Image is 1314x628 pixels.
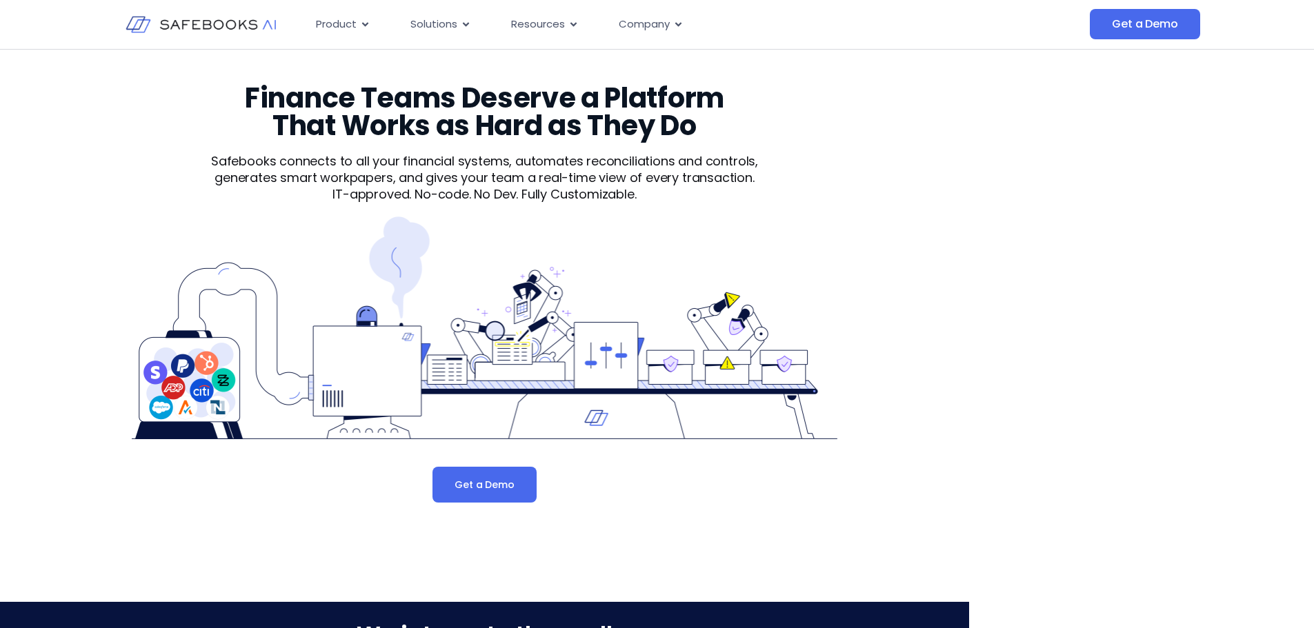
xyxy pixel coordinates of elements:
[305,11,952,38] div: Menu Toggle
[316,17,357,32] span: Product
[1090,9,1199,39] a: Get a Demo
[619,17,670,32] span: Company
[187,153,782,186] p: Safebooks connects to all your financial systems, automates reconciliations and controls, generat...
[305,11,952,38] nav: Menu
[218,84,750,139] h3: Finance Teams Deserve a Platform That Works as Hard as They Do
[410,17,457,32] span: Solutions
[432,467,536,503] a: Get a Demo
[455,478,514,492] span: Get a Demo
[187,186,782,203] p: IT-approved. No-code. No Dev. Fully Customizable.
[511,17,565,32] span: Resources
[1112,17,1177,31] span: Get a Demo
[132,216,837,438] img: Product 1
